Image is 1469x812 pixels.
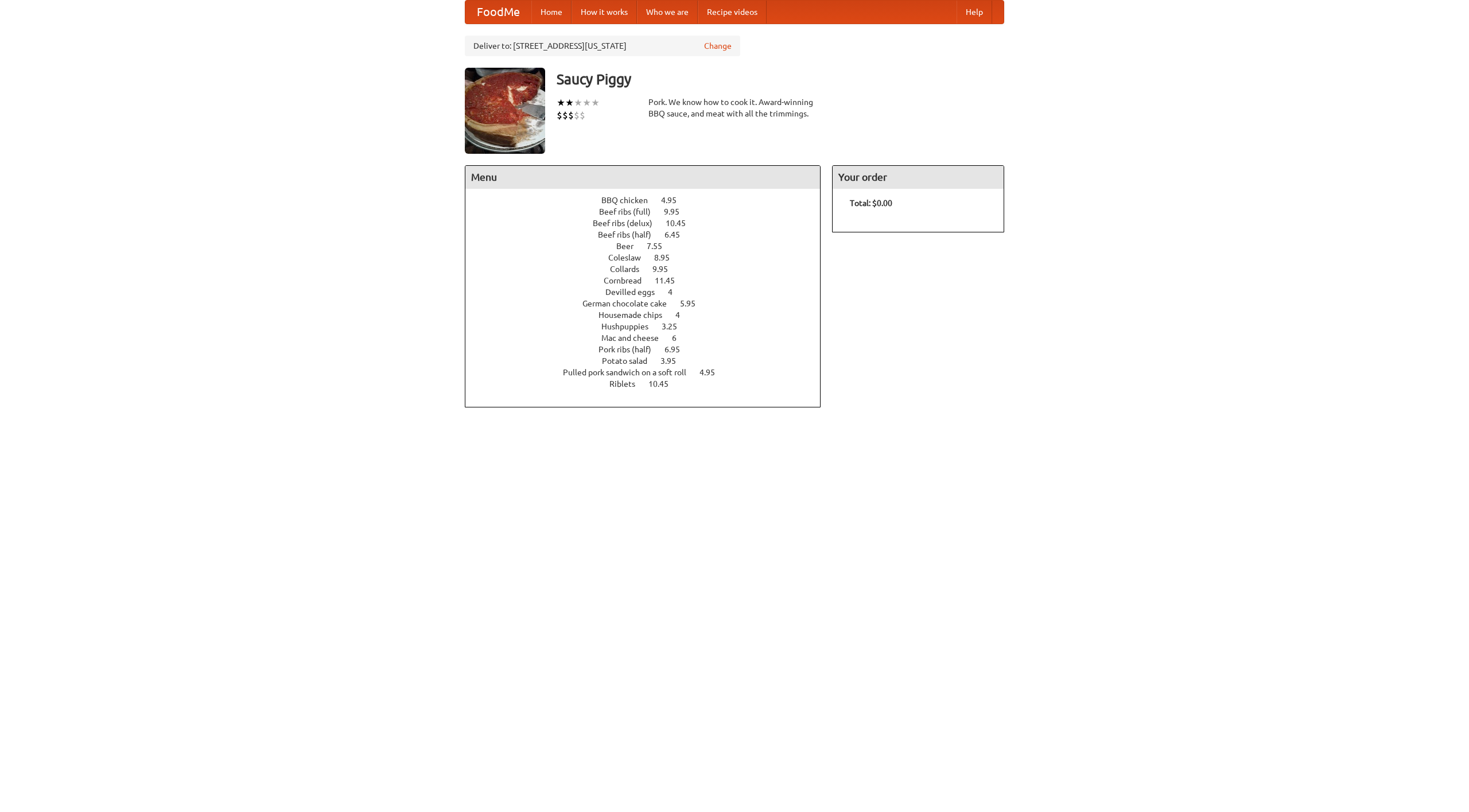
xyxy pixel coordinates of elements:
span: Housemade chips [599,310,674,320]
span: Beef ribs (half) [598,230,663,239]
span: 6.45 [664,230,691,239]
li: ★ [582,96,591,109]
li: ★ [565,96,574,109]
li: $ [580,109,585,122]
span: 5.95 [680,299,707,308]
img: angular.jpg [465,68,545,154]
a: Change [704,40,732,52]
a: Pork ribs (half) 6.95 [599,345,701,354]
a: Riblets 10.45 [609,379,690,388]
span: Devilled eggs [605,287,666,297]
h4: Your order [833,166,1004,189]
span: Riblets [609,379,647,388]
span: Mac and cheese [601,333,670,343]
h4: Menu [465,166,820,189]
span: 4.95 [661,196,688,205]
a: German chocolate cake 5.95 [582,299,717,308]
span: Beef ribs (delux) [593,219,664,228]
span: 3.25 [662,322,689,331]
a: Coleslaw 8.95 [608,253,691,262]
li: ★ [574,96,582,109]
span: Pulled pork sandwich on a soft roll [563,368,698,377]
span: Collards [610,265,651,274]
a: Beer 7.55 [616,242,683,251]
span: Pork ribs (half) [599,345,663,354]
span: 4 [668,287,684,297]
a: Devilled eggs 4 [605,287,694,297]
span: 3.95 [660,356,687,366]
span: Cornbread [604,276,653,285]
span: Hushpuppies [601,322,660,331]
div: Deliver to: [STREET_ADDRESS][US_STATE] [465,36,740,56]
span: 10.45 [648,379,680,388]
span: Beer [616,242,645,251]
b: Total: $0.00 [850,199,892,208]
a: Recipe videos [698,1,767,24]
li: $ [562,109,568,122]
a: Beef ribs (delux) 10.45 [593,219,707,228]
a: How it works [572,1,637,24]
span: 8.95 [654,253,681,262]
span: German chocolate cake [582,299,678,308]
a: BBQ chicken 4.95 [601,196,698,205]
li: ★ [591,96,600,109]
li: $ [557,109,562,122]
li: ★ [557,96,565,109]
a: Potato salad 3.95 [602,356,697,366]
span: 9.95 [652,265,679,274]
a: Beef ribs (half) 6.45 [598,230,701,239]
div: Pork. We know how to cook it. Award-winning BBQ sauce, and meat with all the trimmings. [648,96,821,119]
span: Coleslaw [608,253,652,262]
a: Home [531,1,572,24]
span: BBQ chicken [601,196,659,205]
a: FoodMe [465,1,531,24]
span: Potato salad [602,356,659,366]
span: 9.95 [664,207,691,216]
a: Who we are [637,1,698,24]
span: 4 [675,310,691,320]
span: 11.45 [655,276,686,285]
li: $ [574,109,580,122]
a: Housemade chips 4 [599,310,701,320]
a: Help [957,1,992,24]
h3: Saucy Piggy [557,68,1004,91]
a: Collards 9.95 [610,265,689,274]
span: 6.95 [664,345,691,354]
a: Pulled pork sandwich on a soft roll 4.95 [563,368,736,377]
span: 6 [672,333,688,343]
li: $ [568,109,574,122]
span: 4.95 [699,368,726,377]
span: 7.55 [647,242,674,251]
a: Beef ribs (full) 9.95 [599,207,701,216]
span: Beef ribs (full) [599,207,662,216]
a: Mac and cheese 6 [601,333,698,343]
span: 10.45 [666,219,697,228]
a: Cornbread 11.45 [604,276,696,285]
a: Hushpuppies 3.25 [601,322,698,331]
